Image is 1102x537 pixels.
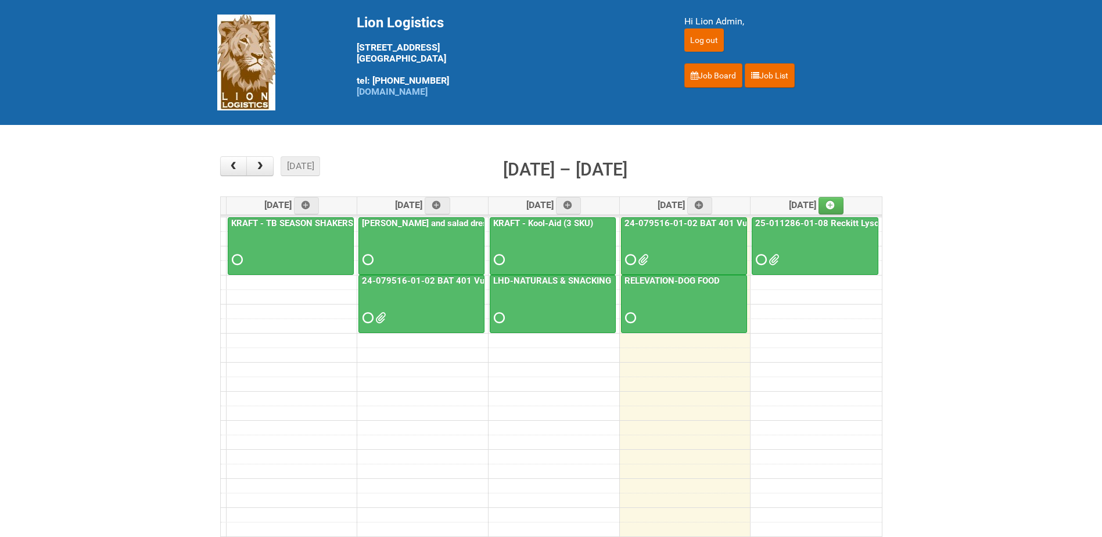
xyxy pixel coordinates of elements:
span: [DATE] [395,199,450,210]
span: Requested [625,256,633,264]
a: [PERSON_NAME] and salad dressing [358,217,484,275]
a: 24-079516-01-02 BAT 401 Vuse Box RCT [621,217,747,275]
span: Requested [625,314,633,322]
span: 25-011286-01 - MOR - Blinding (GLS386).xlsm [769,256,777,264]
a: Lion Logistics [217,56,275,67]
h2: [DATE] – [DATE] [503,156,627,183]
span: [DATE] [658,199,713,210]
a: [PERSON_NAME] and salad dressing [360,218,507,228]
span: Lion Logistics [357,15,444,31]
button: [DATE] [281,156,320,176]
a: LHD-NATURALS & SNACKING [490,275,616,333]
a: [DOMAIN_NAME] [357,86,428,97]
input: Log out [684,28,724,52]
span: Requested [362,256,371,264]
a: Add an event [687,197,713,214]
span: [DATE] [264,199,320,210]
a: RELEVATION-DOG FOOD [621,275,747,333]
a: 24-079516-01-02 BAT 401 Vuse Box RCT [358,275,484,333]
div: [STREET_ADDRESS] [GEOGRAPHIC_DATA] tel: [PHONE_NUMBER] [357,15,655,97]
a: 25-011286-01-08 Reckitt Lysol Laundry Scented - BLINDING (hold slot) [752,217,878,275]
a: Add an event [556,197,581,214]
a: Add an event [294,197,320,214]
a: KRAFT - TB SEASON SHAKERS [228,217,354,275]
span: [DATE] [789,199,844,210]
a: 24-079516-01-02 BAT 401 Vuse Box RCT [622,218,795,228]
div: Hi Lion Admin, [684,15,885,28]
span: Requested [362,314,371,322]
span: [DATE] [526,199,581,210]
a: 24-079516-01-02 BAT 401 Vuse Box RCT [360,275,533,286]
a: KRAFT - Kool-Aid (3 SKU) [490,217,616,275]
a: RELEVATION-DOG FOOD [622,275,722,286]
span: GROUP 1000.jpg RAIBAT Vuse Pro Box RCT Study - Pregnancy Test Letter - 11JUL2025.pdf 24-079516-01... [375,314,383,322]
img: Lion Logistics [217,15,275,110]
a: LHD-NATURALS & SNACKING [491,275,613,286]
a: Job Board [684,63,742,88]
a: 25-011286-01-08 Reckitt Lysol Laundry Scented - BLINDING (hold slot) [753,218,1039,228]
a: Add an event [425,197,450,214]
span: Requested [494,314,502,322]
a: Add an event [819,197,844,214]
span: Requested [756,256,764,264]
a: Job List [745,63,795,88]
span: Requested [494,256,502,264]
span: Requested [232,256,240,264]
a: KRAFT - TB SEASON SHAKERS [229,218,356,228]
span: GROUP 1000.jpg 24-079516-01 BAT 401 Vuse Box RCT - Address File - 3rd Batch 9.25.xlsx RAIBAT Vuse... [638,256,646,264]
a: KRAFT - Kool-Aid (3 SKU) [491,218,595,228]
